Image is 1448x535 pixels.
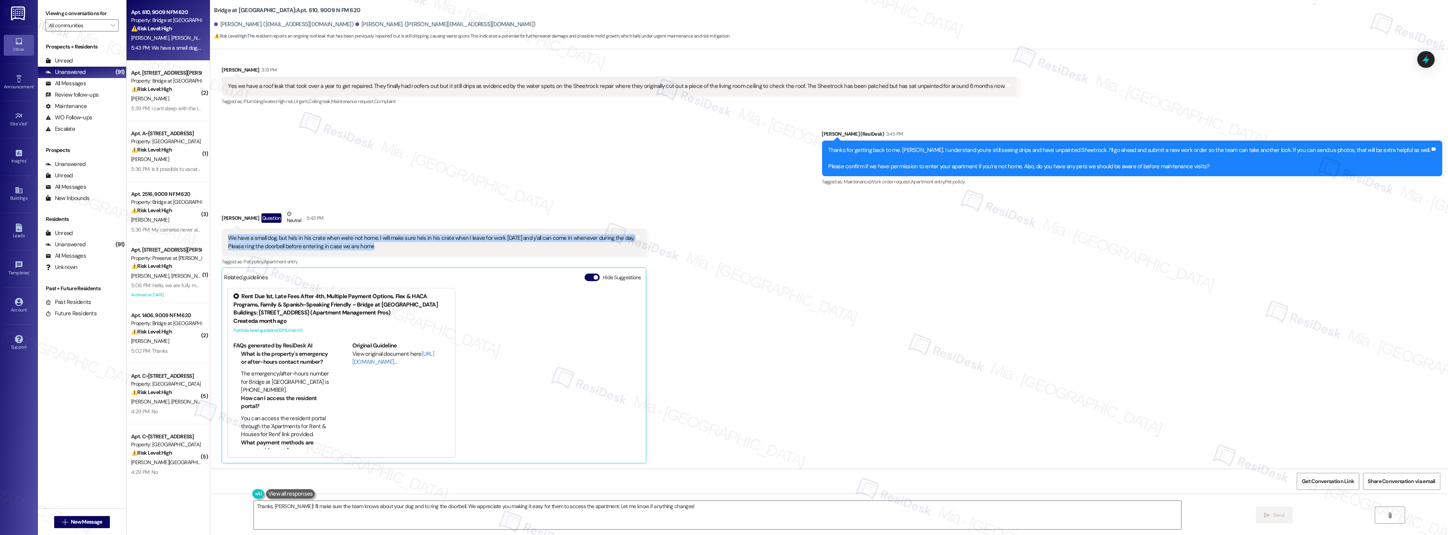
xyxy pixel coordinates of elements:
a: Support [4,333,34,353]
div: Review follow-ups [45,91,99,99]
img: ResiDesk Logo [11,6,27,20]
div: Unanswered [45,68,86,76]
div: 4:29 PM: No [131,469,158,476]
span: [PERSON_NAME] [131,95,169,102]
div: Past + Future Residents [38,285,126,293]
div: Property: Preserve at [PERSON_NAME][GEOGRAPHIC_DATA] [131,254,201,262]
button: Get Conversation Link [1297,473,1359,490]
span: : The resident reports an ongoing roof leak that has been previously 'repaired' but is still drip... [214,32,730,40]
div: Property: Bridge at [GEOGRAPHIC_DATA] [131,319,201,327]
div: Apt. A~[STREET_ADDRESS] [131,130,201,138]
b: Bridge at [GEOGRAPHIC_DATA]: Apt. 610, 9009 N FM 620 [214,6,360,14]
div: Unread [45,57,73,65]
button: Send [1256,507,1293,524]
div: [PERSON_NAME]. ([PERSON_NAME][EMAIL_ADDRESS][DOMAIN_NAME]) [355,20,536,28]
span: [PERSON_NAME][GEOGRAPHIC_DATA] [131,459,217,466]
div: [PERSON_NAME] [222,66,1017,77]
div: 5:06 PM: Hello, we are fully moved out of preserves [131,282,244,289]
strong: ⚠️ Risk Level: High [131,263,172,269]
div: 5:36 PM: Is it possible to vacate our residence prior to the expiration of our lease agreement wi... [131,166,403,172]
div: Unknown [45,263,78,271]
a: Templates • [4,258,34,279]
div: Property: Bridge at [GEOGRAPHIC_DATA] [131,198,201,206]
div: Maintenance [45,102,87,110]
span: New Message [71,518,102,526]
div: All Messages [45,183,86,191]
span: Maintenance , [844,178,870,185]
div: Unanswered [45,160,86,168]
div: [PERSON_NAME]. ([EMAIL_ADDRESS][DOMAIN_NAME]) [214,20,353,28]
div: Property: [GEOGRAPHIC_DATA] [131,138,201,145]
div: Property: [GEOGRAPHIC_DATA] [131,380,201,388]
a: Account [4,296,34,316]
span: [PERSON_NAME] [131,156,169,163]
div: 5:39 PM: i can't sleep with the lousy machine [131,105,229,112]
div: 4:29 PM: No [131,408,158,415]
div: Apt. 610, 9009 N FM 620 [131,8,201,16]
div: Apt. C~[STREET_ADDRESS] [131,433,201,441]
div: All Messages [45,80,86,88]
div: 5:43 PM [305,214,323,222]
span: [PERSON_NAME] [171,34,209,41]
span: [PERSON_NAME] [131,272,171,279]
span: [PERSON_NAME] [131,216,169,223]
div: [PERSON_NAME] [222,210,646,228]
span: Get Conversation Link [1302,477,1354,485]
strong: ⚠️ Risk Level: High [131,146,172,153]
label: Viewing conversations for [45,8,119,19]
div: 5:02 PM: Thanks [131,347,168,354]
span: Pet policy [945,178,965,185]
div: Created a month ago [233,317,449,325]
div: We have a small dog, but he's in his crate when we're not home. I will make sure he's in his crat... [228,234,634,250]
div: Neutral [285,210,303,226]
div: Property: [GEOGRAPHIC_DATA] [131,441,201,449]
a: Inbox [4,35,34,55]
span: Urgent , [294,98,308,105]
span: [PERSON_NAME] [PERSON_NAME] [171,398,248,405]
a: Buildings [4,184,34,204]
div: 5:43 PM: We have a small dog, but he's in his crate when we're not home. I will make sure he's in... [131,44,660,51]
div: Rent Due 1st, Late Fees After 4th, Multiple Payment Options, Flex & HACA Programs, Family & Spani... [233,293,449,317]
li: The emergency/after-hours number for Bridge at [GEOGRAPHIC_DATA] is [PHONE_NUMBER]. [241,370,331,394]
input: All communities [49,19,106,31]
span: Plumbing/water , [244,98,276,105]
div: Unread [45,172,73,180]
div: Prospects + Residents [38,43,126,51]
span: [PERSON_NAME] [131,398,171,405]
span: Ceiling leak , [308,98,331,105]
span: Share Conversation via email [1368,477,1435,485]
div: Question [261,213,281,223]
span: Apartment entry , [911,178,945,185]
span: [PERSON_NAME] [131,338,169,344]
div: Property: Bridge at [GEOGRAPHIC_DATA] [131,16,201,24]
button: Share Conversation via email [1363,473,1440,490]
div: Past Residents [45,298,91,306]
div: Property: Bridge at [GEOGRAPHIC_DATA] [131,77,201,85]
strong: ⚠️ Risk Level: High [131,389,172,396]
label: Hide Suggestions [603,274,641,282]
div: Yes we have a roof leak that took over a year to get repaired. They finally had roofers out but i... [228,82,1005,90]
span: Send [1273,511,1285,519]
li: How can I access the resident portal? [241,394,331,411]
li: What payment methods are accepted for rent? [241,439,331,455]
span: Complaint [374,98,396,105]
div: All Messages [45,252,86,260]
i:  [62,519,68,525]
strong: ⚠️ Risk Level: High [131,328,172,335]
strong: ⚠️ Risk Level: High [131,25,172,32]
div: (91) [114,66,126,78]
li: You can access the resident portal through the 'Apartments for Rent & Houses for Rent' link provi... [241,415,331,439]
div: Apt. [STREET_ADDRESS][PERSON_NAME] [131,69,201,77]
div: 3:13 PM [260,66,277,74]
i:  [1264,512,1270,518]
span: [PERSON_NAME] [171,272,209,279]
span: Maintenance request , [331,98,374,105]
div: Portfolio level guideline ( 65 % match) [233,327,449,335]
div: Apt. 1406, 9009 N FM 620 [131,311,201,319]
b: Original Guideline [352,342,397,349]
i:  [111,22,115,28]
div: [PERSON_NAME] (ResiDesk) [822,130,1443,141]
b: FAQs generated by ResiDesk AI [233,342,312,349]
div: Apt. [STREET_ADDRESS][PERSON_NAME] [131,246,201,254]
span: • [29,269,30,274]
